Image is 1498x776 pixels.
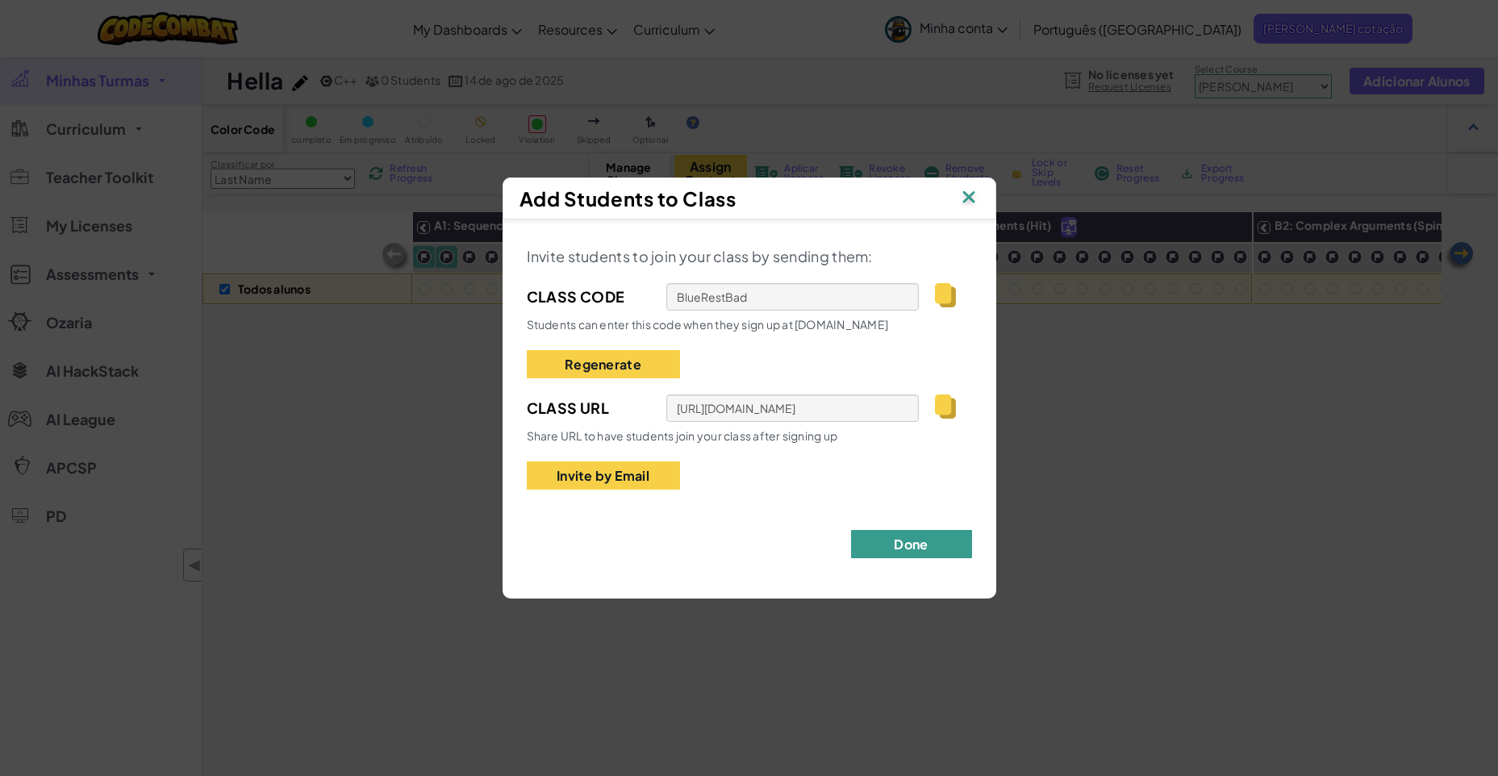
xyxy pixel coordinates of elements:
[935,394,955,419] img: IconCopy.svg
[851,530,972,558] button: Done
[527,428,838,443] span: Share URL to have students join your class after signing up
[527,461,680,490] button: Invite by Email
[527,350,680,378] button: Regenerate
[527,317,889,332] span: Students can enter this code when they sign up at [DOMAIN_NAME]
[527,396,650,420] span: Class Url
[527,285,650,309] span: Class Code
[527,247,873,265] span: Invite students to join your class by sending them:
[520,186,736,211] span: Add Students to Class
[958,186,979,211] img: IconClose.svg
[935,283,955,307] img: IconCopy.svg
